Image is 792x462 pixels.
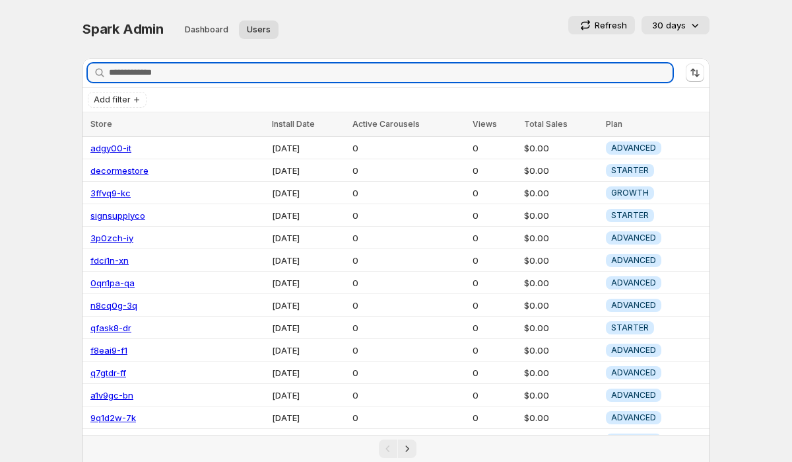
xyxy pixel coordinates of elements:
[268,339,349,362] td: [DATE]
[520,384,602,406] td: $0.00
[642,16,709,34] button: 30 days
[520,339,602,362] td: $0.00
[611,210,649,221] span: STARTER
[272,119,315,129] span: Install Date
[469,406,520,429] td: 0
[520,204,602,227] td: $0.00
[398,440,416,458] button: Next
[90,143,131,153] a: adgy00-it
[611,300,656,311] span: ADVANCED
[90,300,137,311] a: n8cq0g-3q
[268,294,349,317] td: [DATE]
[90,412,136,423] a: 9q1d2w-7k
[268,362,349,384] td: [DATE]
[606,119,622,129] span: Plan
[469,339,520,362] td: 0
[611,143,656,153] span: ADVANCED
[348,339,469,362] td: 0
[348,272,469,294] td: 0
[348,317,469,339] td: 0
[611,255,656,266] span: ADVANCED
[268,384,349,406] td: [DATE]
[82,435,709,462] nav: Pagination
[520,137,602,159] td: $0.00
[611,412,656,423] span: ADVANCED
[469,249,520,272] td: 0
[611,278,656,288] span: ADVANCED
[90,188,131,198] a: 3ffvq9-kc
[611,165,649,176] span: STARTER
[348,182,469,204] td: 0
[239,20,279,39] button: User management
[268,249,349,272] td: [DATE]
[185,24,228,35] span: Dashboard
[348,249,469,272] td: 0
[469,227,520,249] td: 0
[268,227,349,249] td: [DATE]
[90,255,129,266] a: fdci1n-xn
[247,24,271,35] span: Users
[268,272,349,294] td: [DATE]
[520,429,602,451] td: $0.00
[469,204,520,227] td: 0
[520,406,602,429] td: $0.00
[469,137,520,159] td: 0
[348,159,469,182] td: 0
[348,406,469,429] td: 0
[611,345,656,356] span: ADVANCED
[88,92,147,108] button: Add filter
[520,249,602,272] td: $0.00
[90,233,133,243] a: 3p0zch-iy
[469,272,520,294] td: 0
[652,19,686,32] p: 30 days
[82,21,164,37] span: Spark Admin
[520,317,602,339] td: $0.00
[469,362,520,384] td: 0
[268,182,349,204] td: [DATE]
[469,182,520,204] td: 0
[90,390,133,401] a: a1v9gc-bn
[469,159,520,182] td: 0
[90,345,127,356] a: f8eai9-f1
[611,390,656,401] span: ADVANCED
[611,367,656,378] span: ADVANCED
[90,210,145,221] a: signsupplyco
[469,429,520,451] td: 0
[348,294,469,317] td: 0
[352,119,420,129] span: Active Carousels
[90,367,126,378] a: q7gtdr-ff
[90,278,135,288] a: 0qn1pa-qa
[90,165,148,176] a: decormestore
[686,63,704,82] button: Sort the results
[348,137,469,159] td: 0
[177,20,236,39] button: Dashboard overview
[520,227,602,249] td: $0.00
[520,362,602,384] td: $0.00
[348,227,469,249] td: 0
[520,159,602,182] td: $0.00
[469,317,520,339] td: 0
[520,182,602,204] td: $0.00
[520,294,602,317] td: $0.00
[568,16,635,34] button: Refresh
[90,323,131,333] a: qfask8-dr
[268,429,349,451] td: [DATE]
[520,272,602,294] td: $0.00
[348,429,469,451] td: 0
[268,159,349,182] td: [DATE]
[90,119,112,129] span: Store
[595,19,627,32] p: Refresh
[473,119,497,129] span: Views
[268,317,349,339] td: [DATE]
[611,233,656,243] span: ADVANCED
[524,119,568,129] span: Total Sales
[94,95,131,105] span: Add filter
[348,362,469,384] td: 0
[469,384,520,406] td: 0
[348,204,469,227] td: 0
[268,137,349,159] td: [DATE]
[268,406,349,429] td: [DATE]
[268,204,349,227] td: [DATE]
[611,323,649,333] span: STARTER
[611,188,649,198] span: GROWTH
